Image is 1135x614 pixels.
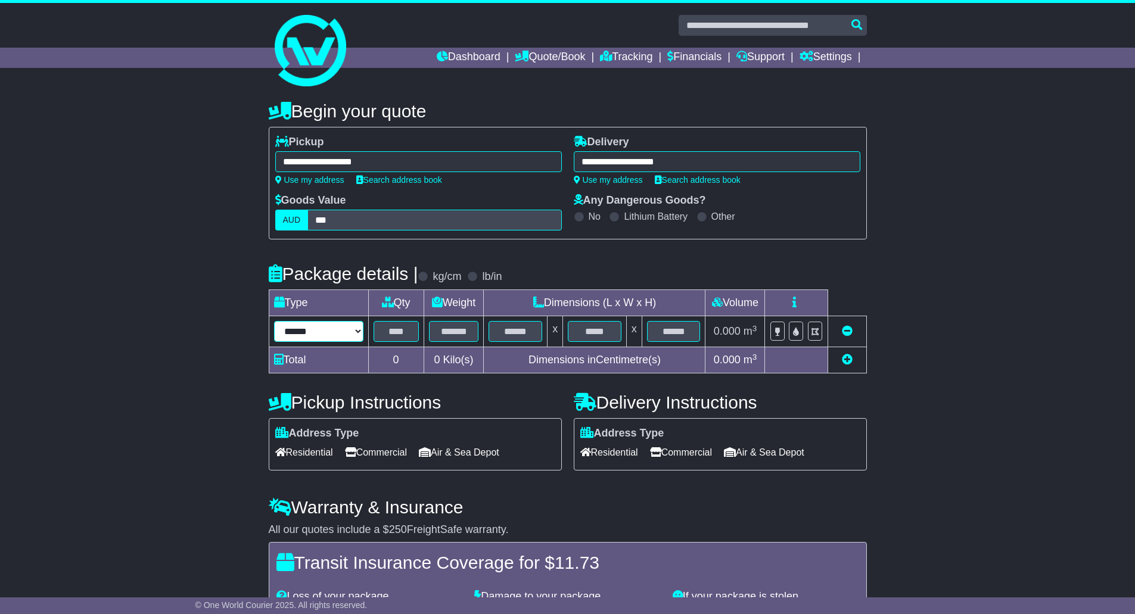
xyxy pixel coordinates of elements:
div: Damage to your package [468,590,667,603]
div: Loss of your package [270,590,469,603]
td: Weight [424,290,484,316]
td: Dimensions in Centimetre(s) [484,347,705,373]
span: 0.000 [714,325,741,337]
span: 11.73 [555,553,599,572]
span: Air & Sea Depot [419,443,499,462]
label: AUD [275,210,309,230]
a: Remove this item [842,325,853,337]
a: Search address book [655,175,741,185]
a: Tracking [600,48,652,68]
span: Commercial [650,443,712,462]
td: x [626,316,642,347]
td: Kilo(s) [424,347,484,373]
label: lb/in [482,270,502,283]
label: Other [711,211,735,222]
label: kg/cm [433,270,461,283]
span: m [744,325,757,337]
label: Lithium Battery [624,211,688,222]
span: © One World Courier 2025. All rights reserved. [195,600,368,610]
td: Dimensions (L x W x H) [484,290,705,316]
div: All our quotes include a $ FreightSafe warranty. [269,523,867,537]
label: Any Dangerous Goods? [574,194,706,207]
td: Volume [705,290,765,316]
h4: Package details | [269,264,418,283]
label: Goods Value [275,194,346,207]
a: Dashboard [437,48,500,68]
td: Total [269,347,368,373]
td: Type [269,290,368,316]
h4: Warranty & Insurance [269,497,867,517]
span: Residential [580,443,638,462]
a: Use my address [275,175,344,185]
td: x [548,316,563,347]
h4: Transit Insurance Coverage for $ [276,553,859,572]
h4: Begin your quote [269,101,867,121]
sup: 3 [752,353,757,361]
span: 0 [434,354,440,366]
a: Quote/Book [515,48,585,68]
a: Use my address [574,175,643,185]
label: Delivery [574,136,629,149]
label: Pickup [275,136,324,149]
td: 0 [368,347,424,373]
div: If your package is stolen [667,590,865,603]
span: Commercial [345,443,407,462]
span: Residential [275,443,333,462]
h4: Pickup Instructions [269,392,562,412]
a: Search address book [356,175,442,185]
span: m [744,354,757,366]
a: Financials [667,48,722,68]
label: Address Type [275,427,359,440]
label: Address Type [580,427,664,440]
span: Air & Sea Depot [724,443,804,462]
a: Add new item [842,354,853,366]
sup: 3 [752,324,757,333]
a: Settings [800,48,852,68]
td: Qty [368,290,424,316]
span: 250 [389,523,407,535]
h4: Delivery Instructions [574,392,867,412]
label: No [589,211,601,222]
a: Support [736,48,785,68]
span: 0.000 [714,354,741,366]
